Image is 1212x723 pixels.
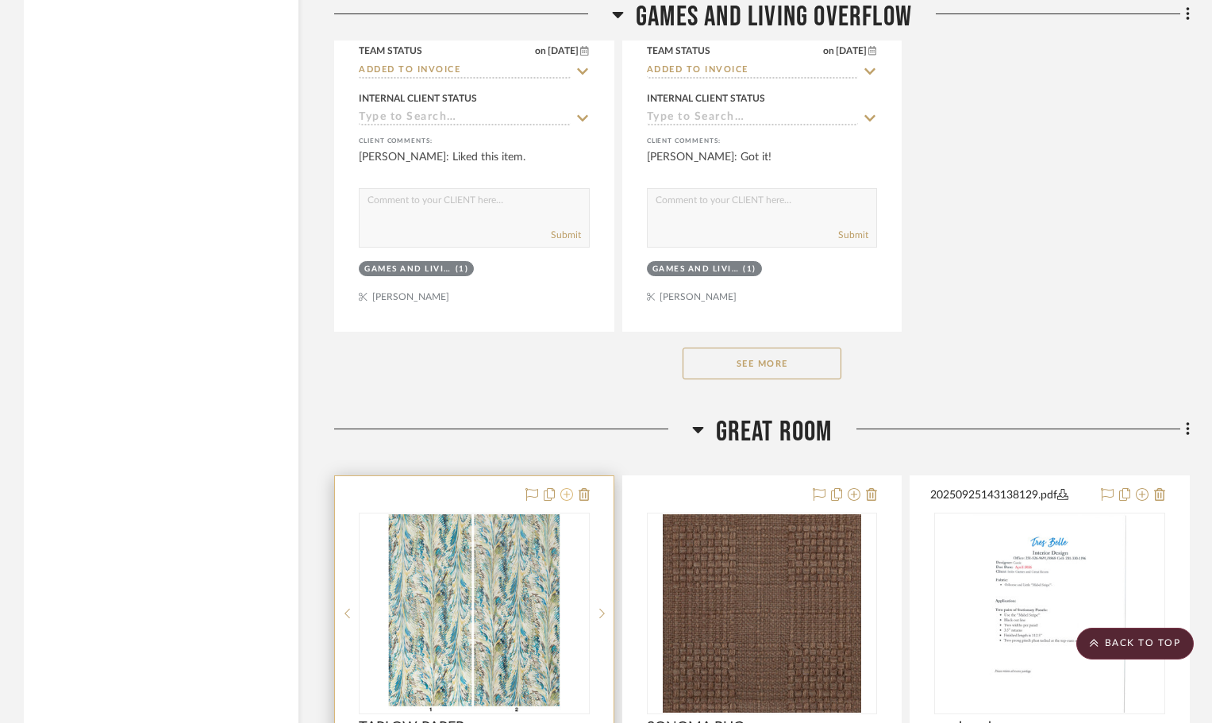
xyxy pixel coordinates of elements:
[359,149,590,181] div: [PERSON_NAME]: Liked this item.
[359,63,571,79] input: Type to Search…
[546,45,580,56] span: [DATE]
[973,514,1126,713] img: work order
[663,514,861,713] img: SONOMA RUG
[652,263,740,275] div: Games and Living Overflow
[1076,628,1194,660] scroll-to-top-button: BACK TO TOP
[375,514,573,713] img: TAPLOW PAPER - PEACOCK/GOLD
[535,46,546,56] span: on
[359,44,422,58] div: Team Status
[823,46,834,56] span: on
[648,513,877,713] div: 0
[935,513,1164,713] div: 0
[647,44,710,58] div: Team Status
[647,111,859,126] input: Type to Search…
[360,513,589,713] div: 0
[930,486,1091,505] button: 20250925143138129.pdf
[743,263,756,275] div: (1)
[551,228,581,242] button: Submit
[364,263,452,275] div: Games and Living Overflow
[834,45,868,56] span: [DATE]
[647,91,765,106] div: Internal Client Status
[647,149,878,181] div: [PERSON_NAME]: Got it!
[716,415,833,449] span: Great Room
[647,63,859,79] input: Type to Search…
[838,228,868,242] button: Submit
[456,263,469,275] div: (1)
[359,111,571,126] input: Type to Search…
[359,91,477,106] div: Internal Client Status
[683,348,841,379] button: See More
